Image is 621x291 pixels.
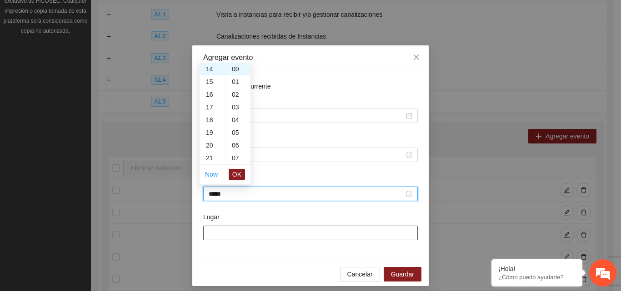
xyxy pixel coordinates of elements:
textarea: Escriba su mensaje y pulse “Intro” [5,194,173,226]
button: Cancelar [340,267,380,281]
div: 03 [225,101,250,113]
input: Fecha [209,111,404,121]
div: 02 [225,88,250,101]
input: Lugar [203,226,418,240]
div: 14 [200,63,225,75]
label: Lugar [203,212,220,222]
div: 21 [200,152,225,164]
div: Minimizar ventana de chat en vivo [149,5,171,26]
div: 18 [200,113,225,126]
div: 06 [225,139,250,152]
button: Guardar [384,267,421,281]
div: 20 [200,139,225,152]
div: 07 [225,152,250,164]
div: ¡Hola! [498,265,576,272]
button: OK [229,169,245,180]
input: Hora de fin [209,189,404,199]
span: OK [232,169,241,179]
div: 04 [225,113,250,126]
button: Close [404,45,429,70]
input: Hora de inicio [209,150,404,160]
div: 05 [225,126,250,139]
div: 01 [225,75,250,88]
div: Agregar evento [203,53,418,63]
div: 19 [200,126,225,139]
div: 17 [200,101,225,113]
p: ¿Cómo puedo ayudarte? [498,274,576,281]
span: Guardar [391,269,414,279]
div: 16 [200,88,225,101]
div: Chatee con nosotros ahora [47,46,153,58]
span: close [413,54,420,61]
a: Now [205,171,218,178]
span: Cancelar [347,269,373,279]
div: 00 [225,63,250,75]
span: Estamos en línea. [53,94,125,186]
div: 15 [200,75,225,88]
